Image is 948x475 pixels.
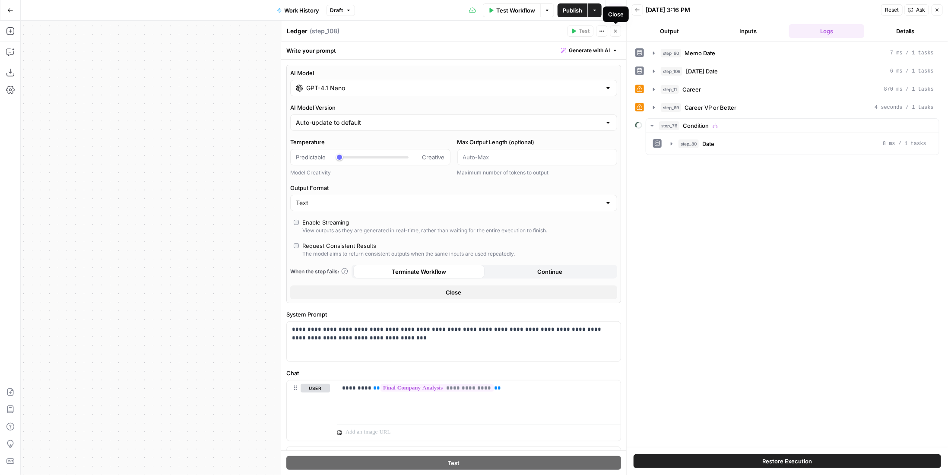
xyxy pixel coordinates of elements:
button: Generate with AI [558,45,621,56]
div: View outputs as they are generated in real-time, rather than waiting for the entire execution to ... [302,227,547,234]
span: Predictable [296,153,326,161]
label: AI Model Version [290,103,617,112]
span: Condition [683,121,709,130]
label: System Prompt [286,310,621,319]
button: 7 ms / 1 tasks [648,46,939,60]
button: Work History [272,3,325,17]
input: Auto-Max [463,153,612,161]
button: Restore Execution [634,454,941,468]
span: Restore Execution [763,457,812,465]
span: 8 ms / 1 tasks [883,140,926,148]
span: 4 seconds / 1 tasks [875,104,934,111]
span: step_80 [679,139,699,148]
input: Select a model [306,84,601,92]
label: AI Model [290,69,617,77]
div: The model aims to return consistent outputs when the same inputs are used repeatedly. [302,250,515,258]
span: Date [702,139,714,148]
button: Output [632,24,707,38]
span: step_90 [661,49,681,57]
input: Request Consistent ResultsThe model aims to return consistent outputs when the same inputs are us... [294,243,299,248]
button: Inputs [710,24,786,38]
input: Enable StreamingView outputs as they are generated in real-time, rather than waiting for the enti... [294,220,299,225]
span: Memo Date [685,49,715,57]
span: Reset [885,6,899,14]
div: Request Consistent Results [302,241,376,250]
button: 8 ms / 1 tasks [666,137,932,151]
span: [DATE] Date [686,67,718,76]
span: Test [579,27,590,35]
button: Logs [789,24,864,38]
textarea: Ledger [287,27,308,35]
span: step_11 [661,85,679,94]
button: 4 seconds / 1 tasks [648,101,939,114]
span: 7 ms / 1 tasks [890,49,934,57]
span: Test Workflow [496,6,535,15]
span: Generate with AI [569,47,610,54]
div: Write your prompt [281,41,626,59]
button: Draft [327,5,355,16]
span: Close [446,288,462,297]
span: step_76 [659,121,679,130]
span: Continue [538,267,563,276]
button: Close [290,285,617,299]
button: Details [868,24,943,38]
span: 6 ms / 1 tasks [890,67,934,75]
span: ( step_108 ) [310,27,339,35]
span: 870 ms / 1 tasks [884,85,934,93]
button: Publish [558,3,587,17]
input: Auto-update to default [296,118,601,127]
span: Creative [422,153,445,161]
span: Career [682,85,701,94]
button: Test [567,25,593,37]
span: Ask [916,6,925,14]
button: Ask [904,4,929,16]
button: Reset [881,4,903,16]
span: step_106 [661,67,682,76]
span: Publish [563,6,582,15]
button: 6 ms / 1 tasks [648,64,939,78]
div: Enable Streaming [302,218,349,227]
button: Test [286,456,621,470]
span: Career VP or Better [685,103,736,112]
label: Temperature [290,138,450,146]
button: user [301,384,330,393]
button: 870 ms / 1 tasks [648,82,939,96]
a: When the step fails: [290,268,348,275]
label: Chat [286,369,621,377]
div: Model Creativity [290,169,450,177]
span: step_69 [661,103,681,112]
button: Test Workflow [483,3,540,17]
button: Continue [485,265,616,279]
label: Max Output Length (optional) [457,138,618,146]
div: user [287,380,330,441]
span: Work History [285,6,320,15]
label: Output Format [290,184,617,192]
input: Text [296,199,601,207]
div: Close [608,10,624,19]
span: Terminate Workflow [392,267,446,276]
div: Maximum number of tokens to output [457,169,618,177]
span: Test [448,459,460,467]
span: Draft [330,6,343,14]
